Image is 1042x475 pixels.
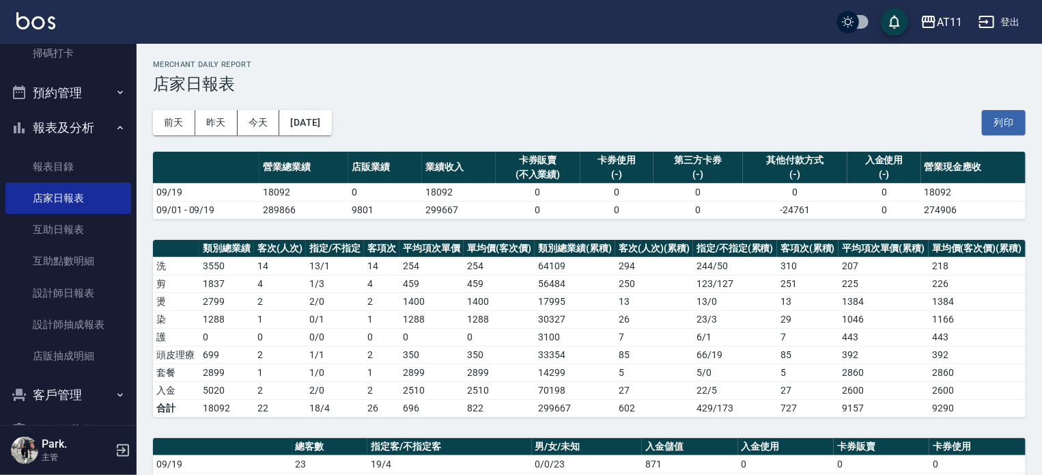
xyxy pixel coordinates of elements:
[921,152,1026,184] th: 營業現金應收
[199,310,254,328] td: 1288
[839,364,929,381] td: 2860
[693,328,777,346] td: 6 / 1
[422,201,496,219] td: 299667
[929,310,1026,328] td: 1166
[777,310,839,328] td: 29
[306,328,364,346] td: 0 / 0
[306,293,364,310] td: 2 / 0
[399,399,464,417] td: 696
[746,167,844,182] div: (-)
[348,183,422,201] td: 0
[153,74,1026,94] h3: 店家日報表
[399,328,464,346] td: 0
[839,346,929,364] td: 392
[153,328,199,346] td: 護
[746,153,844,167] div: 其他付款方式
[693,240,777,258] th: 指定/不指定(累積)
[499,167,577,182] div: (不入業績)
[615,346,693,364] td: 85
[580,183,654,201] td: 0
[422,183,496,201] td: 18092
[364,346,399,364] td: 2
[11,437,38,464] img: Person
[929,364,1026,381] td: 2860
[929,346,1026,364] td: 392
[238,110,280,135] button: 今天
[422,152,496,184] th: 業績收入
[199,240,254,258] th: 類別總業績
[929,240,1026,258] th: 單均價(客次價)(累積)
[973,10,1026,35] button: 登出
[921,183,1026,201] td: 18092
[693,364,777,381] td: 5 / 0
[615,328,693,346] td: 7
[738,438,834,456] th: 入金使用
[839,275,929,293] td: 225
[777,399,839,417] td: 727
[254,381,306,399] td: 2
[777,346,839,364] td: 85
[199,275,254,293] td: 1837
[839,328,929,346] td: 443
[847,183,921,201] td: 0
[615,399,693,417] td: 602
[306,257,364,275] td: 13 / 1
[532,438,643,456] th: 男/女/未知
[777,257,839,275] td: 310
[364,381,399,399] td: 2
[367,438,531,456] th: 指定客/不指定客
[306,240,364,258] th: 指定/不指定
[254,364,306,381] td: 1
[839,381,929,399] td: 2600
[584,167,651,182] div: (-)
[839,399,929,417] td: 9157
[929,257,1026,275] td: 218
[153,60,1026,69] h2: Merchant Daily Report
[199,399,254,417] td: 18092
[535,346,615,364] td: 33354
[279,110,331,135] button: [DATE]
[929,328,1026,346] td: 443
[399,381,464,399] td: 2510
[464,381,535,399] td: 2510
[929,275,1026,293] td: 226
[5,151,131,182] a: 報表目錄
[693,399,777,417] td: 429/173
[464,364,535,381] td: 2899
[929,455,1026,473] td: 0
[464,240,535,258] th: 單均價(客次價)
[364,275,399,293] td: 4
[306,364,364,381] td: 1 / 0
[5,214,131,245] a: 互助日報表
[5,413,131,448] button: 員工及薪資
[254,346,306,364] td: 2
[16,12,55,29] img: Logo
[153,183,259,201] td: 09/19
[929,438,1026,456] th: 卡券使用
[777,275,839,293] td: 251
[535,257,615,275] td: 64109
[199,328,254,346] td: 0
[615,257,693,275] td: 294
[364,364,399,381] td: 1
[153,257,199,275] td: 洗
[615,240,693,258] th: 客次(人次)(累積)
[535,381,615,399] td: 70198
[743,201,847,219] td: -24761
[5,110,131,146] button: 報表及分析
[153,310,199,328] td: 染
[254,293,306,310] td: 2
[153,364,199,381] td: 套餐
[153,240,1026,418] table: a dense table
[839,310,929,328] td: 1046
[693,310,777,328] td: 23 / 3
[738,455,834,473] td: 0
[743,183,847,201] td: 0
[693,257,777,275] td: 244 / 50
[306,381,364,399] td: 2 / 0
[42,437,111,451] h5: Park.
[535,328,615,346] td: 3100
[199,346,254,364] td: 699
[464,293,535,310] td: 1400
[777,293,839,310] td: 13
